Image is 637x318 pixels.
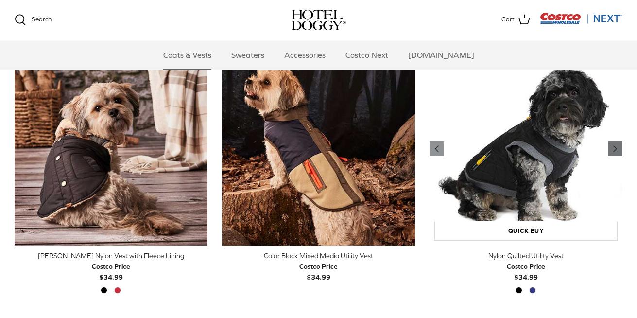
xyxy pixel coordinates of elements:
[292,10,346,30] a: hoteldoggy.com hoteldoggycom
[292,10,346,30] img: hoteldoggycom
[501,14,530,26] a: Cart
[399,40,483,70] a: [DOMAIN_NAME]
[540,18,622,26] a: Visit Costco Next
[299,261,338,281] b: $34.99
[223,40,273,70] a: Sweaters
[430,250,622,283] a: Nylon Quilted Utility Vest Costco Price$34.99
[92,261,130,281] b: $34.99
[299,261,338,272] div: Costco Price
[15,250,207,283] a: [PERSON_NAME] Nylon Vest with Fleece Lining Costco Price$34.99
[507,261,545,272] div: Costco Price
[430,141,444,156] a: Previous
[222,53,415,246] img: tan dog wearing a blue & brown vest
[222,250,415,261] div: Color Block Mixed Media Utility Vest
[155,40,220,70] a: Coats & Vests
[501,15,515,25] span: Cart
[540,12,622,24] img: Costco Next
[15,14,52,26] a: Search
[32,16,52,23] span: Search
[15,250,207,261] div: [PERSON_NAME] Nylon Vest with Fleece Lining
[507,261,545,281] b: $34.99
[275,40,334,70] a: Accessories
[430,53,622,246] a: Nylon Quilted Utility Vest
[430,250,622,261] div: Nylon Quilted Utility Vest
[92,261,130,272] div: Costco Price
[222,250,415,283] a: Color Block Mixed Media Utility Vest Costco Price$34.99
[608,141,622,156] a: Previous
[434,221,618,241] a: Quick buy
[15,53,207,246] a: Melton Nylon Vest with Fleece Lining
[222,53,415,246] a: Color Block Mixed Media Utility Vest
[337,40,397,70] a: Costco Next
